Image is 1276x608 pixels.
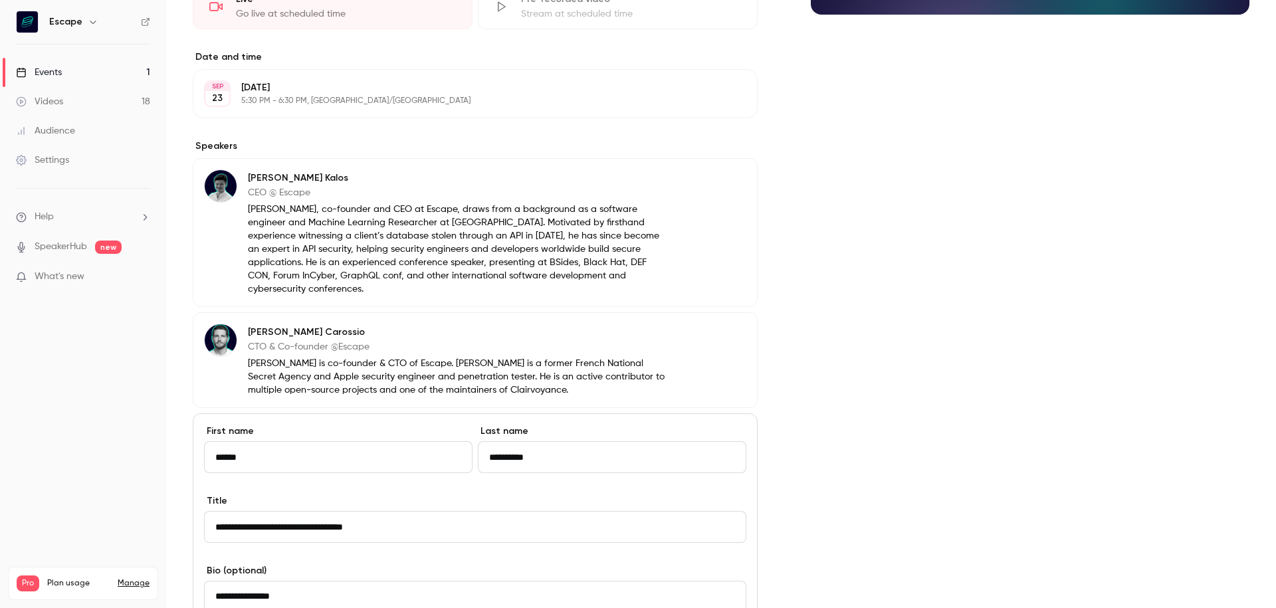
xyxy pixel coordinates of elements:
[118,578,150,589] a: Manage
[204,564,746,577] label: Bio (optional)
[193,140,758,153] label: Speakers
[236,7,456,21] div: Go live at scheduled time
[241,96,687,106] p: 5:30 PM - 6:30 PM, [GEOGRAPHIC_DATA]/[GEOGRAPHIC_DATA]
[35,270,84,284] span: What's new
[134,271,150,283] iframe: Noticeable Trigger
[205,170,237,202] img: Tristan Kalos
[212,92,223,105] p: 23
[248,357,671,397] p: [PERSON_NAME] is co-founder & CTO of Escape. [PERSON_NAME] is a former French National Secret Age...
[16,124,75,138] div: Audience
[16,153,69,167] div: Settings
[193,158,758,307] div: Tristan Kalos[PERSON_NAME] KalosCEO @ Escape[PERSON_NAME], co-founder and CEO at Escape, draws fr...
[35,240,87,254] a: SpeakerHub
[241,81,687,94] p: [DATE]
[95,241,122,254] span: new
[16,95,63,108] div: Videos
[248,171,671,185] p: [PERSON_NAME] Kalos
[49,15,82,29] h6: Escape
[193,312,758,408] div: Antoine Carossio[PERSON_NAME] CarossioCTO & Co-founder @Escape[PERSON_NAME] is co-founder & CTO o...
[204,425,473,438] label: First name
[521,7,741,21] div: Stream at scheduled time
[248,326,671,339] p: [PERSON_NAME] Carossio
[248,340,671,354] p: CTO & Co-founder @Escape
[193,51,758,64] label: Date and time
[17,575,39,591] span: Pro
[204,494,746,508] label: Title
[35,210,54,224] span: Help
[205,324,237,356] img: Antoine Carossio
[248,203,671,296] p: [PERSON_NAME], co-founder and CEO at Escape, draws from a background as a software engineer and M...
[16,210,150,224] li: help-dropdown-opener
[47,578,110,589] span: Plan usage
[205,82,229,91] div: SEP
[248,186,671,199] p: CEO @ Escape
[478,425,746,438] label: Last name
[17,11,38,33] img: Escape
[16,66,62,79] div: Events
